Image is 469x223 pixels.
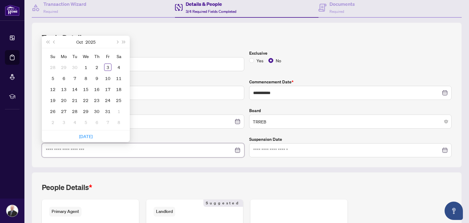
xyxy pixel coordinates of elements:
span: Required [43,9,58,14]
div: 8 [82,75,89,82]
td: 2025-10-23 [91,95,102,106]
a: [DATE] [79,133,93,139]
button: Previous month (PageUp) [51,36,58,48]
div: 17 [104,86,111,93]
td: 2025-11-06 [91,117,102,128]
th: Tu [69,51,80,62]
h4: Documents [329,0,355,8]
label: Unit/Lot Number [42,79,244,85]
td: 2025-10-25 [113,95,124,106]
button: Next month (PageDown) [114,36,120,48]
div: 29 [82,108,89,115]
td: 2025-10-14 [69,84,80,95]
th: We [80,51,91,62]
div: 27 [60,108,67,115]
div: 28 [49,64,56,71]
td: 2025-10-21 [69,95,80,106]
td: 2025-11-04 [69,117,80,128]
td: 2025-10-16 [91,84,102,95]
td: 2025-11-07 [102,117,113,128]
td: 2025-09-28 [47,62,58,73]
div: 1 [82,64,89,71]
span: Landlord [154,207,175,216]
label: Suspension Date [249,136,452,143]
span: close-circle [444,120,448,123]
div: 26 [49,108,56,115]
th: Su [47,51,58,62]
div: 6 [60,75,67,82]
span: TRREB [253,116,448,127]
div: 7 [71,75,78,82]
div: 13 [60,86,67,93]
span: Suggested [203,199,243,207]
td: 2025-10-24 [102,95,113,106]
div: 7 [104,119,111,126]
div: 2 [49,119,56,126]
img: Profile Icon [6,205,18,217]
h2: People Details [42,182,92,192]
div: 6 [93,119,100,126]
td: 2025-10-22 [80,95,91,106]
h2: Trade Details [42,33,452,42]
label: Board [249,107,452,114]
td: 2025-10-09 [91,73,102,84]
td: 2025-10-10 [102,73,113,84]
label: Listing Price [42,50,244,57]
td: 2025-10-01 [80,62,91,73]
td: 2025-10-27 [58,106,69,117]
label: Exclusive [249,50,452,57]
div: 22 [82,97,89,104]
h4: Transaction Wizard [43,0,86,8]
button: Choose a year [85,36,96,48]
img: logo [5,5,20,16]
span: No [273,57,284,64]
td: 2025-11-08 [113,117,124,128]
th: Mo [58,51,69,62]
th: Sa [113,51,124,62]
span: Primary Agent [49,207,82,216]
td: 2025-10-06 [58,73,69,84]
label: Cancellation Date [42,136,244,143]
span: Yes [254,57,266,64]
div: 24 [104,97,111,104]
div: 25 [115,97,122,104]
div: 19 [49,97,56,104]
button: Last year (Control + left) [44,36,51,48]
td: 2025-09-30 [69,62,80,73]
span: 3/4 Required Fields Completed [186,9,236,14]
div: 2 [93,64,100,71]
td: 2025-10-26 [47,106,58,117]
div: 18 [115,86,122,93]
button: Next year (Control + right) [121,36,127,48]
td: 2025-10-13 [58,84,69,95]
div: 28 [71,108,78,115]
div: 15 [82,86,89,93]
td: 2025-10-02 [91,62,102,73]
td: 2025-10-31 [102,106,113,117]
div: 30 [93,108,100,115]
label: Commencement Date [249,79,452,85]
div: 5 [82,119,89,126]
div: 4 [71,119,78,126]
div: 9 [93,75,100,82]
div: 11 [115,75,122,82]
div: 1 [115,108,122,115]
th: Th [91,51,102,62]
td: 2025-10-29 [80,106,91,117]
td: 2025-10-30 [91,106,102,117]
td: 2025-10-11 [113,73,124,84]
div: 20 [60,97,67,104]
td: 2025-10-12 [47,84,58,95]
td: 2025-11-01 [113,106,124,117]
div: 31 [104,108,111,115]
div: 30 [71,64,78,71]
button: Open asap [445,202,463,220]
div: 3 [104,64,111,71]
div: 3 [60,119,67,126]
div: 12 [49,86,56,93]
td: 2025-10-20 [58,95,69,106]
td: 2025-11-03 [58,117,69,128]
td: 2025-10-17 [102,84,113,95]
div: 10 [104,75,111,82]
td: 2025-11-02 [47,117,58,128]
